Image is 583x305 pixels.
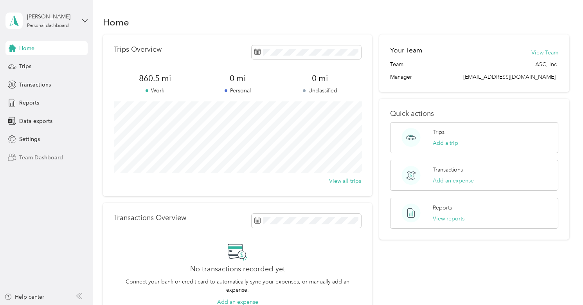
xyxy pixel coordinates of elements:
div: Personal dashboard [27,23,69,28]
span: 860.5 mi [114,73,196,84]
span: Transactions [19,81,51,89]
p: Work [114,87,196,95]
iframe: Everlance-gr Chat Button Frame [539,261,583,305]
span: Settings [19,135,40,143]
div: [PERSON_NAME] [27,13,76,21]
span: Data exports [19,117,52,125]
span: ASC, Inc. [535,60,558,69]
span: Home [19,44,34,52]
p: Transactions Overview [114,214,186,222]
h1: Home [103,18,129,26]
p: Connect your bank or credit card to automatically sync your expenses, or manually add an expense. [114,278,361,294]
span: Team [390,60,403,69]
p: Unclassified [279,87,361,95]
p: Trips [433,128,444,136]
p: Personal [196,87,279,95]
span: Manager [390,73,412,81]
h2: No transactions recorded yet [190,265,285,273]
span: Trips [19,62,31,70]
button: Add an expense [433,177,474,185]
span: Team Dashboard [19,153,63,162]
button: Add a trip [433,139,458,147]
button: View reports [433,215,464,223]
span: 0 mi [279,73,361,84]
p: Trips Overview [114,45,162,54]
p: Reports [433,204,452,212]
button: Help center [4,293,44,301]
p: Quick actions [390,110,559,118]
p: Transactions [433,166,463,174]
h2: Your Team [390,45,422,55]
span: [EMAIL_ADDRESS][DOMAIN_NAME] [463,74,556,80]
span: 0 mi [196,73,279,84]
button: View Team [531,49,558,57]
span: Reports [19,99,39,107]
button: View all trips [329,177,361,185]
